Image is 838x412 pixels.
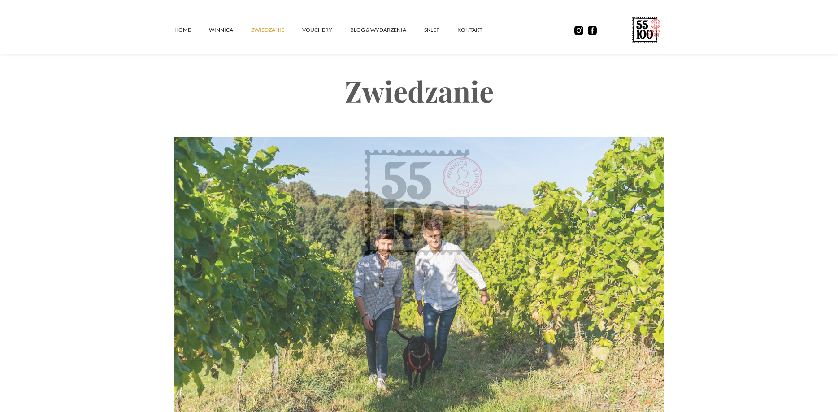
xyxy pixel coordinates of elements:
a: SKLEP [424,17,457,43]
a: Blog & Wydarzenia [350,17,424,43]
a: winnica [209,17,251,43]
a: ZWIEDZANIE [251,17,302,43]
a: Home [174,17,209,43]
a: kontakt [457,17,500,43]
a: vouchery [302,17,350,43]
